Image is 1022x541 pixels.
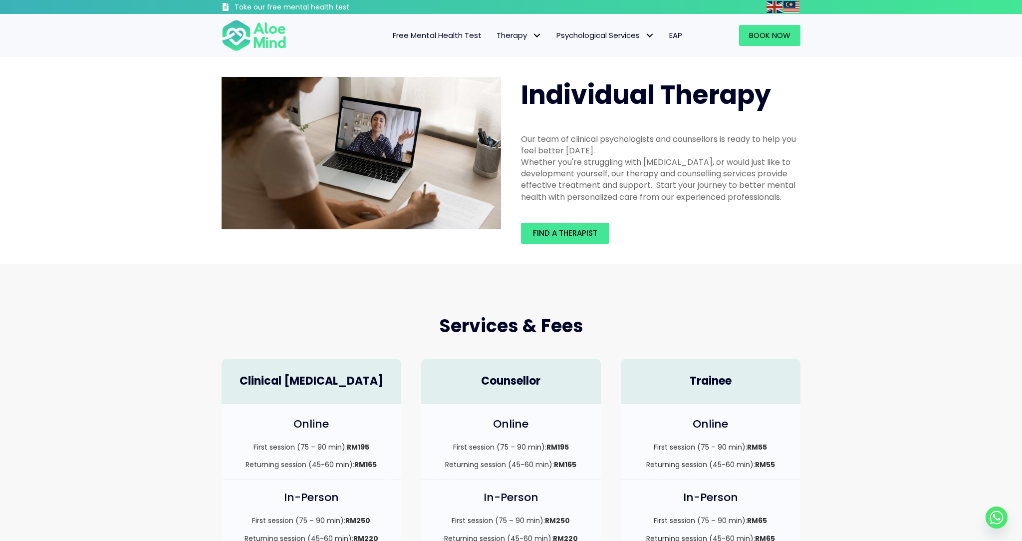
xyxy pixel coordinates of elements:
[986,507,1008,529] a: Whatsapp
[631,460,790,470] p: Returning session (45-60 min):
[521,76,771,113] span: Individual Therapy
[235,2,403,12] h3: Take our free mental health test
[545,516,570,526] strong: RM250
[521,223,609,244] a: Find a therapist
[347,442,369,452] strong: RM195
[232,460,391,470] p: Returning session (45-60 min):
[766,1,782,13] img: en
[556,30,654,40] span: Psychological Services
[489,25,549,46] a: TherapyTherapy: submenu
[232,490,391,506] h4: In-Person
[439,313,583,339] span: Services & Fees
[222,19,286,52] img: Aloe mind Logo
[497,30,541,40] span: Therapy
[393,30,482,40] span: Free Mental Health Test
[431,442,591,452] p: First session (75 – 90 min):
[747,442,767,452] strong: RM55
[431,417,591,432] h4: Online
[345,516,370,526] strong: RM250
[232,417,391,432] h4: Online
[546,442,569,452] strong: RM195
[766,1,783,12] a: English
[747,516,767,526] strong: RM65
[354,460,377,470] strong: RM165
[232,516,391,526] p: First session (75 – 90 min):
[431,460,591,470] p: Returning session (45-60 min):
[554,460,576,470] strong: RM165
[739,25,800,46] a: Book Now
[631,442,790,452] p: First session (75 – 90 min):
[431,374,591,389] h4: Counsellor
[533,228,597,238] span: Find a therapist
[549,25,662,46] a: Psychological ServicesPsychological Services: submenu
[783,1,799,13] img: ms
[783,1,800,12] a: Malay
[631,516,790,526] p: First session (75 – 90 min):
[431,516,591,526] p: First session (75 – 90 min):
[385,25,489,46] a: Free Mental Health Test
[222,77,501,229] img: Therapy online individual
[631,490,790,506] h4: In-Person
[749,30,790,40] span: Book Now
[222,2,403,14] a: Take our free mental health test
[521,156,800,203] div: Whether you're struggling with [MEDICAL_DATA], or would just like to development yourself, our th...
[631,417,790,432] h4: Online
[755,460,775,470] strong: RM55
[669,30,682,40] span: EAP
[631,374,790,389] h4: Trainee
[642,28,657,43] span: Psychological Services: submenu
[431,490,591,506] h4: In-Person
[529,28,544,43] span: Therapy: submenu
[521,133,800,156] div: Our team of clinical psychologists and counsellors is ready to help you feel better [DATE].
[662,25,690,46] a: EAP
[232,374,391,389] h4: Clinical [MEDICAL_DATA]
[299,25,690,46] nav: Menu
[232,442,391,452] p: First session (75 – 90 min):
